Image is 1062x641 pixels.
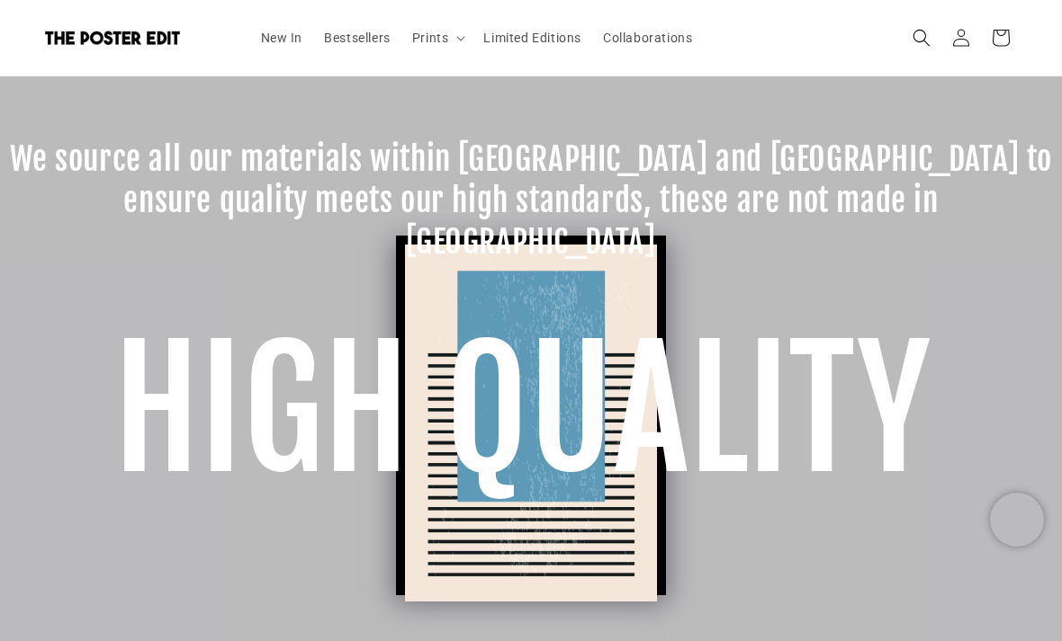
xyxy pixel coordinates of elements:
[261,30,303,46] span: New In
[592,19,703,57] a: Collaborations
[472,19,592,57] a: Limited Editions
[324,30,391,46] span: Bestsellers
[990,493,1044,547] iframe: Chatra live chat
[250,19,314,57] a: New In
[902,18,941,58] summary: Search
[401,19,473,57] summary: Prints
[412,30,449,46] span: Prints
[313,19,401,57] a: Bestsellers
[39,24,232,52] a: The Poster Edit
[603,30,692,46] span: Collaborations
[45,31,180,45] img: The Poster Edit
[483,30,581,46] span: Limited Editions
